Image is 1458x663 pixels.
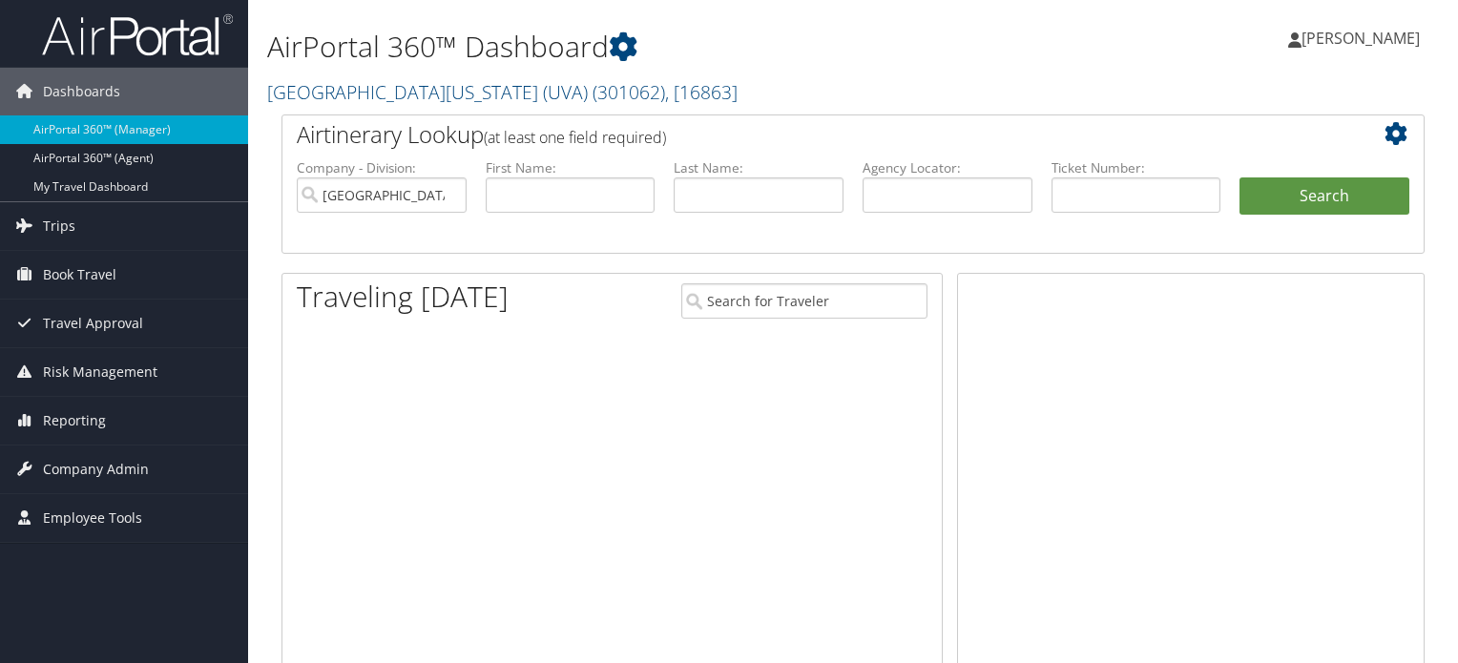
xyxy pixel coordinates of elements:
[1052,158,1221,177] label: Ticket Number:
[1302,28,1420,49] span: [PERSON_NAME]
[43,348,157,396] span: Risk Management
[43,251,116,299] span: Book Travel
[267,79,738,105] a: [GEOGRAPHIC_DATA][US_STATE] (UVA)
[43,202,75,250] span: Trips
[674,158,844,177] label: Last Name:
[681,283,927,319] input: Search for Traveler
[297,277,509,317] h1: Traveling [DATE]
[665,79,738,105] span: , [ 16863 ]
[863,158,1032,177] label: Agency Locator:
[43,445,149,493] span: Company Admin
[43,68,120,115] span: Dashboards
[297,158,467,177] label: Company - Division:
[593,79,665,105] span: ( 301062 )
[1288,10,1439,67] a: [PERSON_NAME]
[297,118,1314,151] h2: Airtinerary Lookup
[484,127,666,148] span: (at least one field required)
[1239,177,1409,216] button: Search
[43,300,143,347] span: Travel Approval
[267,27,1049,67] h1: AirPortal 360™ Dashboard
[43,397,106,445] span: Reporting
[486,158,656,177] label: First Name:
[43,494,142,542] span: Employee Tools
[42,12,233,57] img: airportal-logo.png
